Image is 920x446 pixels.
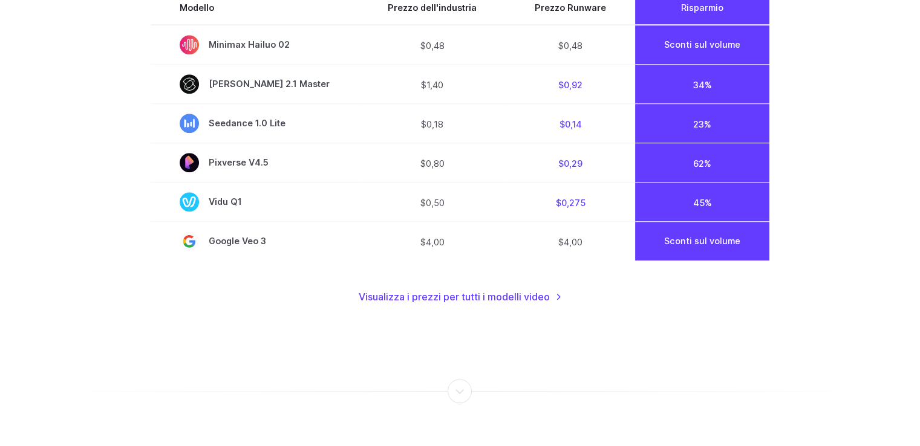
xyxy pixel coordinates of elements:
[209,196,242,207] font: Vidu Q1
[558,79,582,89] font: $0,92
[558,40,582,50] font: $0,48
[420,197,445,207] font: $0,50
[535,2,606,13] font: Prezzo Runware
[209,118,285,128] font: Seedance 1.0 Lite
[420,236,445,247] font: $4,00
[681,2,723,13] font: Risparmio
[560,118,582,129] font: $0,14
[558,236,582,247] font: $4,00
[209,236,266,246] font: Google Veo 3
[420,158,445,168] font: $0,80
[693,197,712,207] font: 45%
[664,236,740,246] a: Sconti sul volume
[693,158,711,168] font: 62%
[558,158,582,168] font: $0,29
[359,289,562,305] a: Visualizza i prezzi per tutti i modelli video
[693,118,711,129] font: 23%
[693,79,712,89] font: 34%
[388,2,477,13] font: Prezzo dell'industria
[421,118,443,129] font: $0,18
[421,79,443,89] font: $1,40
[180,2,214,13] font: Modello
[556,197,586,207] font: $0,275
[209,157,269,167] font: Pixverse V4.5
[209,79,330,89] font: [PERSON_NAME] 2.1 Master
[420,40,445,50] font: $0,48
[664,39,740,50] a: Sconti sul volume
[209,39,290,50] font: Minimax Hailuo 02
[359,291,550,303] font: Visualizza i prezzi per tutti i modelli video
